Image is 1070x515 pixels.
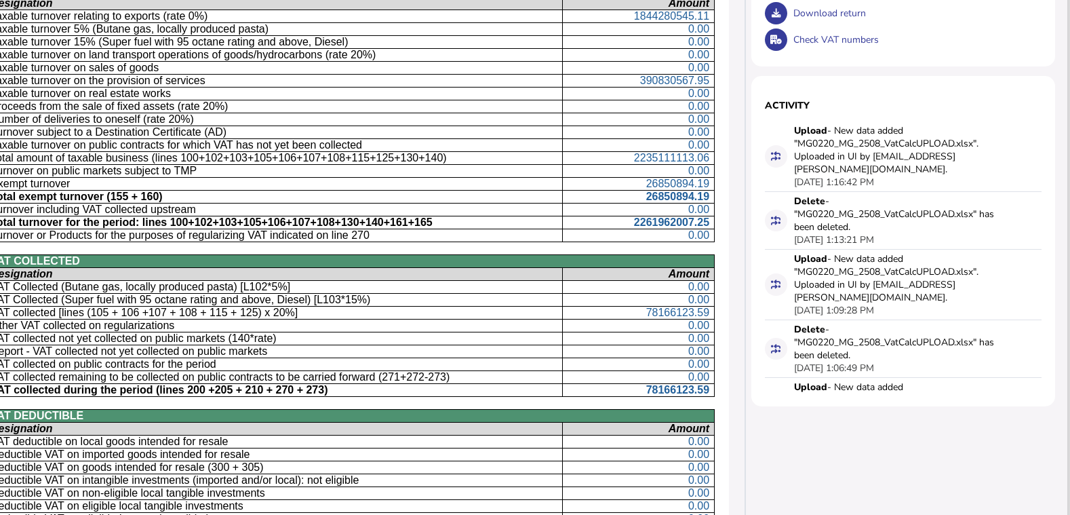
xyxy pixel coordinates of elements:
span: 0.00 [688,332,709,344]
span: 0.00 [688,358,709,370]
span: 2261962007.25 [634,216,709,228]
span: Amount [669,423,709,434]
span: 0.00 [688,320,709,331]
div: - "MG0220_MG_2508_VatCalcUPLOAD.xlsx" has been deleted. [794,323,997,362]
span: 0.00 [688,100,709,112]
strong: Delete [794,323,825,336]
strong: Delete [794,195,825,208]
span: 0.00 [688,281,709,292]
span: Amount [669,268,709,280]
div: Check VAT numbers [790,26,1042,53]
span: 1844280545.11 [634,10,709,22]
span: 0.00 [688,487,709,499]
div: [DATE] 1:09:28 PM [794,304,874,317]
span: 0.00 [688,23,709,35]
div: [DATE] 1:16:42 PM [794,176,874,189]
span: 78166123.59 [646,307,709,318]
button: Check VAT numbers on return. [765,28,787,51]
span: 0.00 [688,36,709,47]
i: Data for this filing changed [771,151,780,161]
button: Download return [765,2,787,24]
div: - New data added "MG0220_MG_2508_VatCalcUPLOAD.xlsx". Uploaded in UI by [EMAIL_ADDRESS][PERSON_NA... [794,252,997,304]
span: 0.00 [688,88,709,99]
span: 78166123.59 [646,384,709,396]
div: - New data added "MG0220_MG_2508_VatCalcUPLOAD.xlsx". Uploaded in UI by [EMAIL_ADDRESS][PERSON_NA... [794,124,997,176]
span: 0.00 [688,49,709,60]
strong: Upload [794,252,827,265]
span: 26850894.19 [646,178,709,189]
span: 0.00 [688,345,709,357]
span: 0.00 [688,371,709,383]
strong: Upload [794,124,827,137]
i: Data for this filing changed [771,280,780,289]
div: [DATE] 1:06:49 PM [794,362,874,375]
span: 0.00 [688,62,709,73]
span: 390830567.95 [640,75,709,86]
span: 2235111113.06 [634,152,709,164]
span: 0.00 [688,474,709,486]
div: [DATE] 1:13:21 PM [794,233,874,246]
span: 0.00 [688,139,709,151]
span: 0.00 [688,204,709,215]
span: 0.00 [688,436,709,447]
span: 0.00 [688,294,709,305]
span: 0.00 [688,229,709,241]
span: 0.00 [688,461,709,473]
h1: Activity [765,99,1042,112]
div: - "MG0220_MG_2508_VatCalcUPLOAD.xlsx" has been deleted. [794,195,997,233]
i: Data for this filing changed [771,344,780,354]
span: 0.00 [688,126,709,138]
span: 0.00 [688,500,709,512]
strong: Upload [794,381,827,394]
span: 0.00 [688,449,709,460]
i: Data for this filing changed [771,216,780,225]
span: 0.00 [688,165,709,176]
span: 0.00 [688,113,709,125]
div: - New data added "MG0220_MG_2508_VatCalcUPLOAD.xlsx". Uploaded in UI by [EMAIL_ADDRESS][PERSON_NA... [794,381,997,432]
span: 26850894.19 [646,191,709,202]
